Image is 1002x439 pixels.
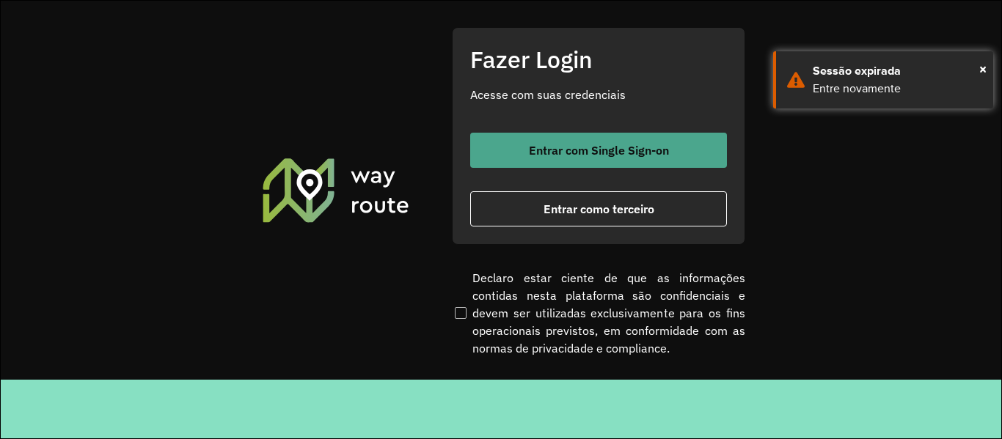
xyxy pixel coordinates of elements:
[979,58,987,80] button: Close
[470,86,727,103] p: Acesse com suas credenciais
[979,58,987,80] span: ×
[813,80,982,97] div: Entre novamente
[544,203,654,215] span: Entrar como terceiro
[813,62,982,80] div: Sessão expirada
[470,45,727,73] h2: Fazer Login
[452,269,745,357] label: Declaro estar ciente de que as informações contidas nesta plataforma são confidenciais e devem se...
[470,133,727,168] button: button
[529,144,669,156] span: Entrar com Single Sign-on
[470,191,727,226] button: button
[260,156,412,224] img: Roteirizador AmbevTech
